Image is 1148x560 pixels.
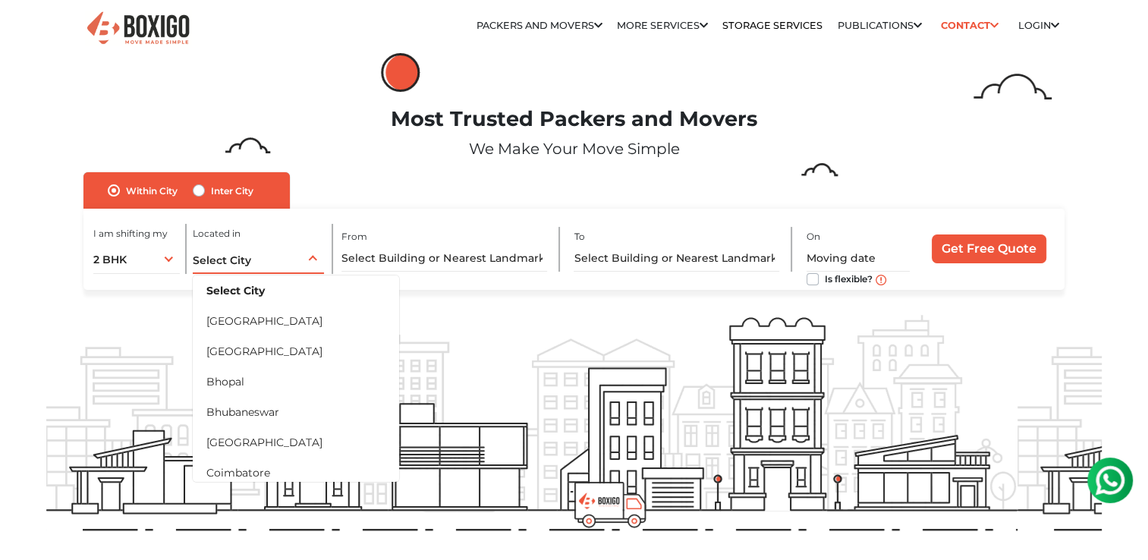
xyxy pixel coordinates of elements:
[476,20,602,31] a: Packers and Movers
[876,275,886,285] img: move_date_info
[574,245,778,272] input: Select Building or Nearest Landmark
[574,230,584,244] label: To
[838,20,922,31] a: Publications
[46,107,1102,132] h1: Most Trusted Packers and Movers
[807,230,820,244] label: On
[825,270,873,286] label: Is flexible?
[722,20,822,31] a: Storage Services
[932,234,1046,263] input: Get Free Quote
[193,397,399,427] li: Bhubaneswar
[193,306,399,336] li: [GEOGRAPHIC_DATA]
[211,181,253,200] label: Inter City
[126,181,178,200] label: Within City
[193,227,241,241] label: Located in
[193,367,399,397] li: Bhopal
[193,275,399,306] li: Select City
[46,137,1102,160] p: We Make Your Move Simple
[1018,20,1059,31] a: Login
[193,336,399,367] li: [GEOGRAPHIC_DATA]
[617,20,708,31] a: More services
[807,245,910,272] input: Moving date
[193,427,399,458] li: [GEOGRAPHIC_DATA]
[193,458,399,488] li: Coimbatore
[341,230,367,244] label: From
[341,245,546,272] input: Select Building or Nearest Landmark
[93,227,168,241] label: I am shifting my
[574,482,646,528] img: boxigo_prackers_and_movers_truck
[93,253,127,266] span: 2 BHK
[193,253,251,267] span: Select City
[15,15,46,46] img: whatsapp-icon.svg
[936,14,1004,37] a: Contact
[85,10,191,47] img: Boxigo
